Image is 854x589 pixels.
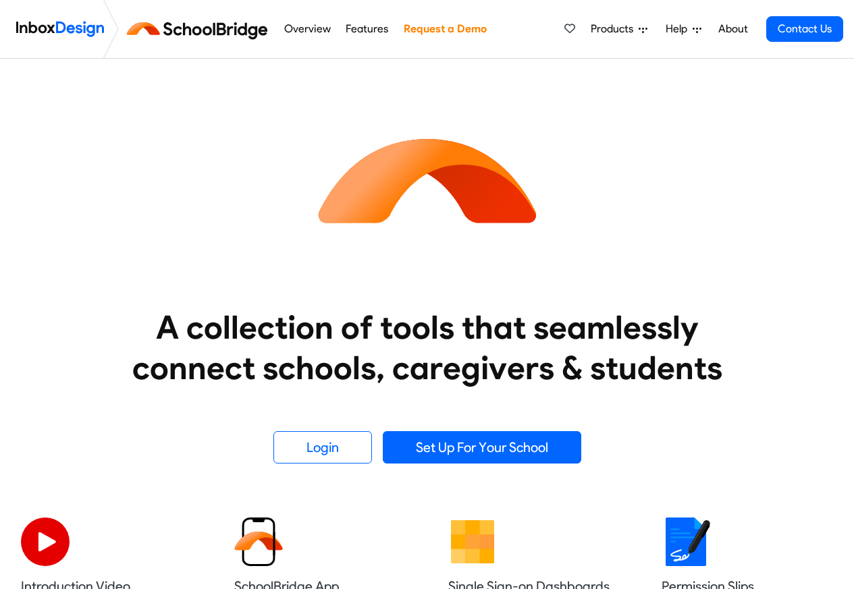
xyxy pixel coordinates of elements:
img: 2022_01_13_icon_grid.svg [448,517,497,566]
span: Products [591,21,639,37]
span: Help [666,21,693,37]
a: Overview [280,16,334,43]
img: schoolbridge logo [124,13,276,45]
img: icon_schoolbridge.svg [306,59,549,302]
a: About [714,16,751,43]
a: Help [660,16,707,43]
a: Products [585,16,653,43]
a: Contact Us [766,16,843,42]
heading: A collection of tools that seamlessly connect schools, caregivers & students [107,307,748,388]
img: 2022_01_18_icon_signature.svg [662,517,710,566]
a: Features [342,16,392,43]
a: Request a Demo [400,16,490,43]
a: Login [273,431,372,464]
a: Set Up For Your School [383,431,581,464]
img: 2022_01_13_icon_sb_app.svg [234,517,283,566]
img: 2022_07_11_icon_video_playback.svg [21,517,70,566]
